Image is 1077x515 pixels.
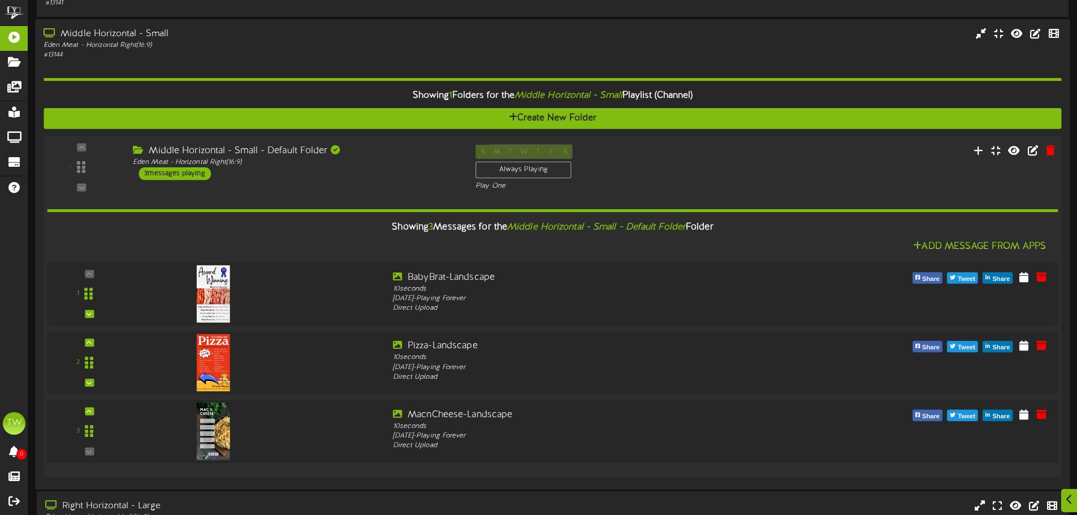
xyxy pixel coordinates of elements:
div: 3 messages playing [139,167,211,180]
div: Play One [475,181,715,191]
button: Share [983,272,1013,283]
button: Share [912,409,942,421]
div: TW [3,412,25,435]
div: Middle Horizontal - Small - Default Folder [133,144,459,157]
div: [DATE] - Playing Forever [393,293,797,303]
div: [DATE] - Playing Forever [393,362,797,372]
span: Share [920,272,942,285]
div: Eden Meat - Horizontal Right ( 16:9 ) [44,40,458,50]
div: BabyBrat-Landscape [393,271,797,284]
span: 3 [429,222,433,232]
div: Middle Horizontal - Small [44,27,458,40]
img: 3bae1740-fa20-4275-823b-6de335ce167b.png [197,265,230,322]
button: Share [912,341,942,352]
div: 10 seconds [393,284,797,293]
button: Share [983,341,1013,352]
div: Eden Meat - Horizontal Right ( 16:9 ) [133,157,459,167]
button: Tweet [947,341,978,352]
div: 10 seconds [393,353,797,362]
div: MacnCheese-Landscape [393,408,797,421]
div: Direct Upload [393,372,797,382]
span: 0 [16,449,27,460]
span: Tweet [955,272,977,285]
div: Showing Messages for the Folder [38,215,1066,239]
span: 1 [449,90,452,101]
i: Middle Horizontal - Small [514,90,622,101]
div: Pizza-Landscape [393,339,797,352]
div: # 13144 [44,50,458,60]
img: 3eb31d36-b537-44d2-b0e6-32d72da60558.png [197,334,230,391]
span: Share [920,410,942,422]
button: Create New Folder [44,108,1061,129]
img: f3cef537-c8b8-4fcd-affe-f442d42f5c83.png [197,403,230,460]
button: Share [983,409,1013,421]
i: Middle Horizontal - Small - Default Folder [507,222,686,232]
span: Share [990,341,1012,354]
span: Tweet [955,410,977,422]
span: Share [990,410,1012,422]
button: Tweet [947,272,978,283]
div: 10 seconds [393,421,797,431]
div: Always Playing [475,161,571,178]
div: Direct Upload [393,304,797,313]
div: Right Horizontal - Large [45,500,458,513]
button: Share [912,272,942,283]
span: Share [920,341,942,354]
div: Direct Upload [393,441,797,451]
span: Share [990,272,1012,285]
div: [DATE] - Playing Forever [393,431,797,441]
button: Tweet [947,409,978,421]
div: Showing Folders for the Playlist (Channel) [35,84,1070,108]
span: Tweet [955,341,977,354]
button: Add Message From Apps [910,239,1049,253]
